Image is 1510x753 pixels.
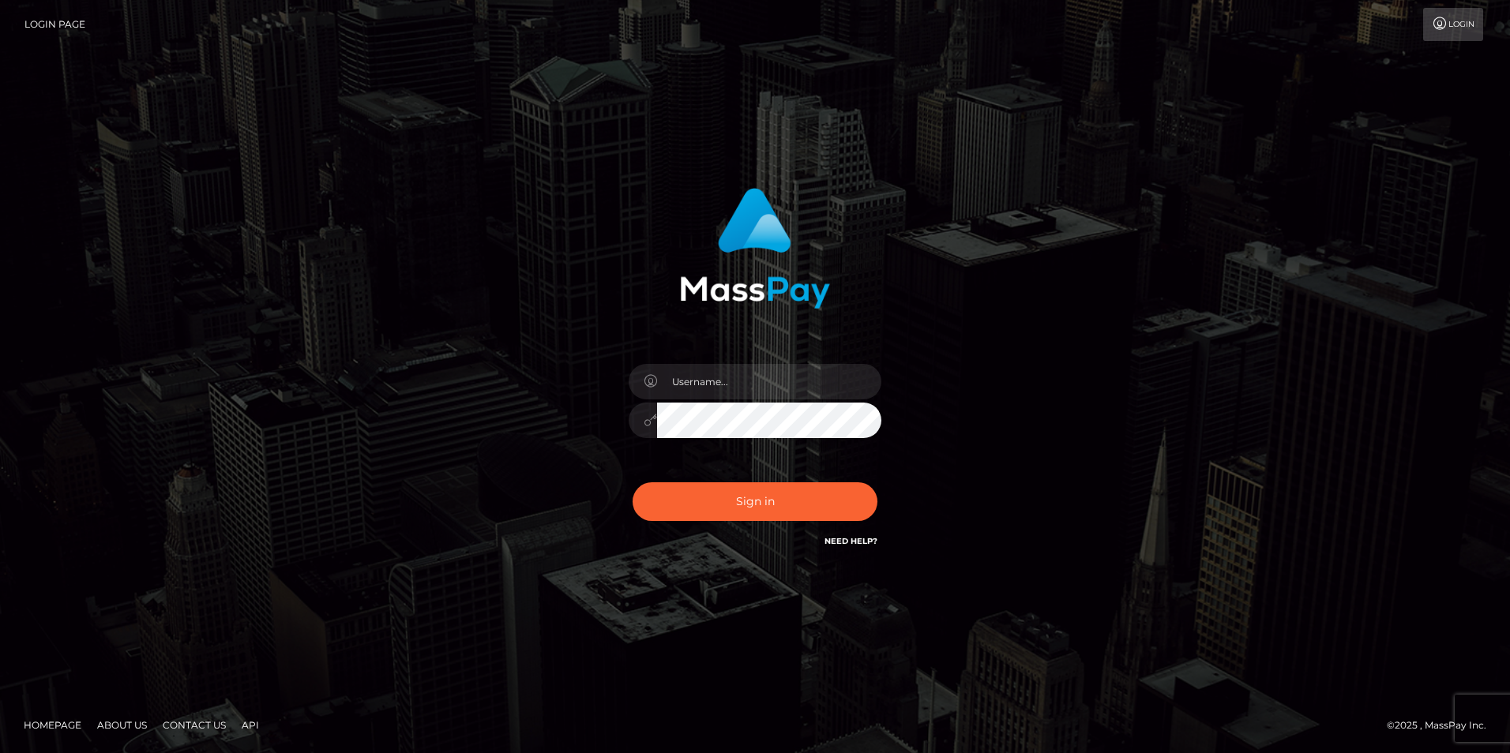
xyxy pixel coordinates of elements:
[91,713,153,737] a: About Us
[17,713,88,737] a: Homepage
[633,482,877,521] button: Sign in
[1387,717,1498,734] div: © 2025 , MassPay Inc.
[824,536,877,546] a: Need Help?
[680,188,830,309] img: MassPay Login
[156,713,232,737] a: Contact Us
[24,8,85,41] a: Login Page
[235,713,265,737] a: API
[657,364,881,399] input: Username...
[1423,8,1483,41] a: Login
